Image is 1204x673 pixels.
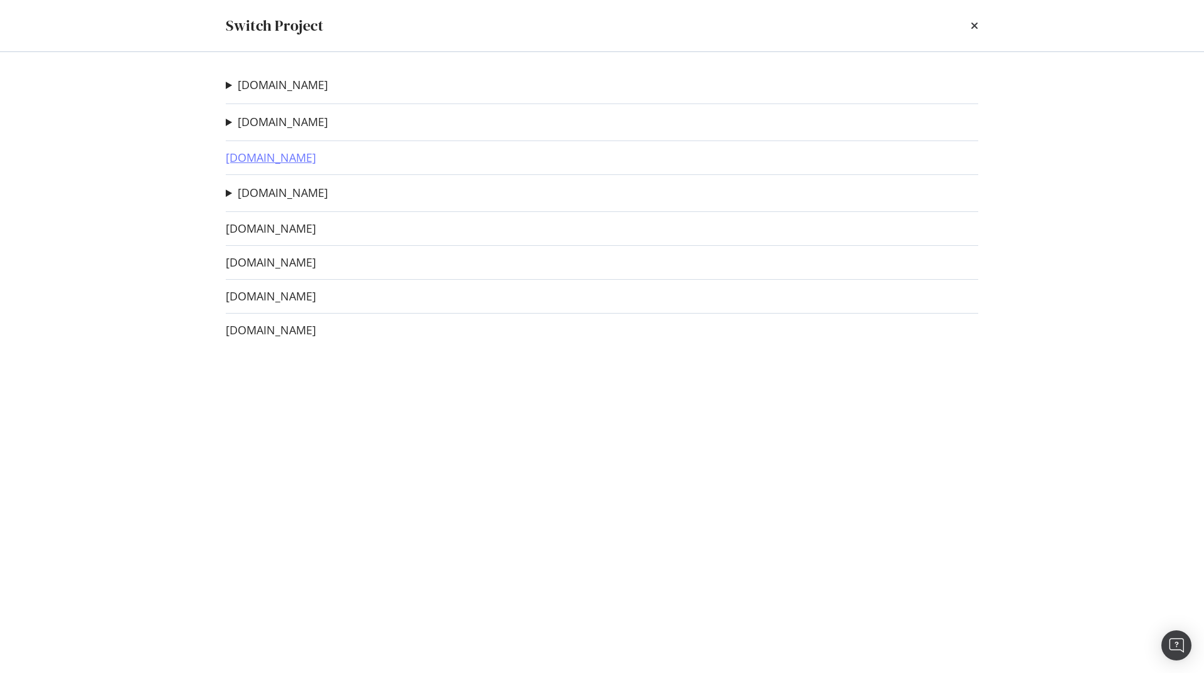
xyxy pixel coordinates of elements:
[238,78,328,92] a: [DOMAIN_NAME]
[238,186,328,199] a: [DOMAIN_NAME]
[226,324,316,337] a: [DOMAIN_NAME]
[226,256,316,269] a: [DOMAIN_NAME]
[226,185,328,201] summary: [DOMAIN_NAME]
[226,77,328,93] summary: [DOMAIN_NAME]
[971,15,978,36] div: times
[238,115,328,129] a: [DOMAIN_NAME]
[226,15,324,36] div: Switch Project
[1161,630,1191,660] div: Open Intercom Messenger
[226,222,316,235] a: [DOMAIN_NAME]
[226,114,328,130] summary: [DOMAIN_NAME]
[226,151,316,164] a: [DOMAIN_NAME]
[226,290,316,303] a: [DOMAIN_NAME]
